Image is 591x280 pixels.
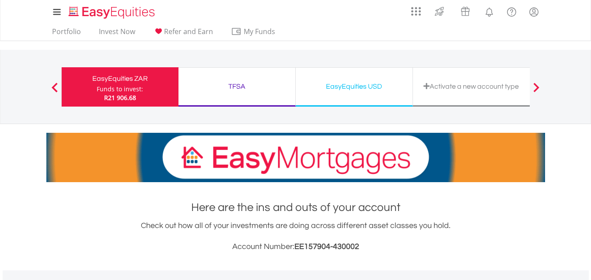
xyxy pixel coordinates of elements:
a: Notifications [478,2,500,20]
img: grid-menu-icon.svg [411,7,421,16]
a: Refer and Earn [150,27,217,41]
div: EasyEquities ZAR [67,73,173,85]
div: Check out how all of your investments are doing across different asset classes you hold. [46,220,545,253]
span: Refer and Earn [164,27,213,36]
a: AppsGrid [406,2,427,16]
div: Funds to invest: [97,85,143,93]
h3: Account Number: [46,241,545,253]
a: Vouchers [452,2,478,18]
h1: Here are the ins and outs of your account [46,200,545,215]
span: My Funds [231,26,288,37]
a: My Profile [523,2,545,21]
a: Portfolio [49,27,84,41]
span: R21 906.68 [104,93,136,102]
a: FAQ's and Support [500,2,523,20]
img: vouchers-v2.svg [458,4,472,18]
a: Invest Now [95,27,139,41]
img: EasyMortage Promotion Banner [46,133,545,182]
img: thrive-v2.svg [432,4,447,18]
div: TFSA [184,80,290,93]
img: EasyEquities_Logo.png [67,5,158,20]
div: EasyEquities USD [301,80,407,93]
a: Home page [65,2,158,20]
div: Activate a new account type [418,80,525,93]
span: EE157904-430002 [294,242,359,251]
